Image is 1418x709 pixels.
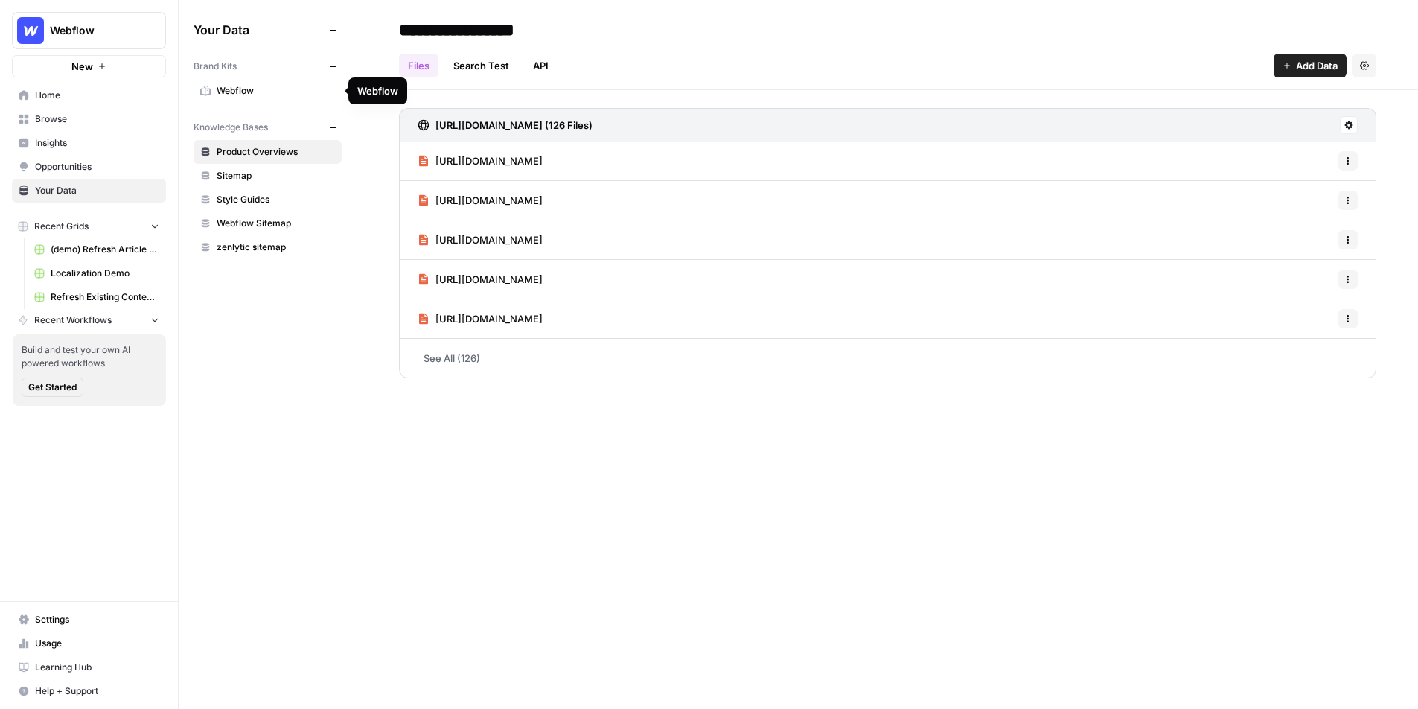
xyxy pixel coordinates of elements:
[28,381,77,394] span: Get Started
[22,378,83,397] button: Get Started
[51,267,159,280] span: Localization Demo
[35,136,159,150] span: Insights
[194,188,342,212] a: Style Guides
[12,309,166,331] button: Recent Workflows
[12,679,166,703] button: Help + Support
[399,54,438,77] a: Files
[12,179,166,203] a: Your Data
[12,83,166,107] a: Home
[435,153,543,168] span: [URL][DOMAIN_NAME]
[217,217,335,230] span: Webflow Sitemap
[194,164,342,188] a: Sitemap
[35,184,159,197] span: Your Data
[217,169,335,182] span: Sitemap
[35,112,159,126] span: Browse
[435,193,543,208] span: [URL][DOMAIN_NAME]
[194,140,342,164] a: Product Overviews
[217,145,335,159] span: Product Overviews
[50,23,140,38] span: Webflow
[12,655,166,679] a: Learning Hub
[194,121,268,134] span: Knowledge Bases
[12,632,166,655] a: Usage
[418,260,543,299] a: [URL][DOMAIN_NAME]
[12,107,166,131] a: Browse
[1274,54,1347,77] button: Add Data
[444,54,518,77] a: Search Test
[12,215,166,238] button: Recent Grids
[435,311,543,326] span: [URL][DOMAIN_NAME]
[399,339,1376,378] a: See All (126)
[1296,58,1338,73] span: Add Data
[418,299,543,338] a: [URL][DOMAIN_NAME]
[35,637,159,650] span: Usage
[34,314,112,327] span: Recent Workflows
[51,243,159,256] span: (demo) Refresh Article Content & Analysis
[34,220,89,233] span: Recent Grids
[12,131,166,155] a: Insights
[35,684,159,698] span: Help + Support
[435,118,593,133] h3: [URL][DOMAIN_NAME] (126 Files)
[12,55,166,77] button: New
[418,142,543,180] a: [URL][DOMAIN_NAME]
[194,79,342,103] a: Webflow
[524,54,558,77] a: API
[357,83,398,98] div: Webflow
[217,84,335,98] span: Webflow
[51,290,159,304] span: Refresh Existing Content (22)
[435,272,543,287] span: [URL][DOMAIN_NAME]
[22,343,157,370] span: Build and test your own AI powered workflows
[12,12,166,49] button: Workspace: Webflow
[28,261,166,285] a: Localization Demo
[12,155,166,179] a: Opportunities
[71,59,93,74] span: New
[194,21,324,39] span: Your Data
[435,232,543,247] span: [URL][DOMAIN_NAME]
[35,661,159,674] span: Learning Hub
[194,212,342,235] a: Webflow Sitemap
[418,181,543,220] a: [URL][DOMAIN_NAME]
[217,193,335,206] span: Style Guides
[418,220,543,259] a: [URL][DOMAIN_NAME]
[418,109,593,142] a: [URL][DOMAIN_NAME] (126 Files)
[28,285,166,309] a: Refresh Existing Content (22)
[17,17,44,44] img: Webflow Logo
[35,160,159,174] span: Opportunities
[35,613,159,626] span: Settings
[12,608,166,632] a: Settings
[28,238,166,261] a: (demo) Refresh Article Content & Analysis
[35,89,159,102] span: Home
[194,60,237,73] span: Brand Kits
[194,235,342,259] a: zenlytic sitemap
[217,241,335,254] span: zenlytic sitemap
